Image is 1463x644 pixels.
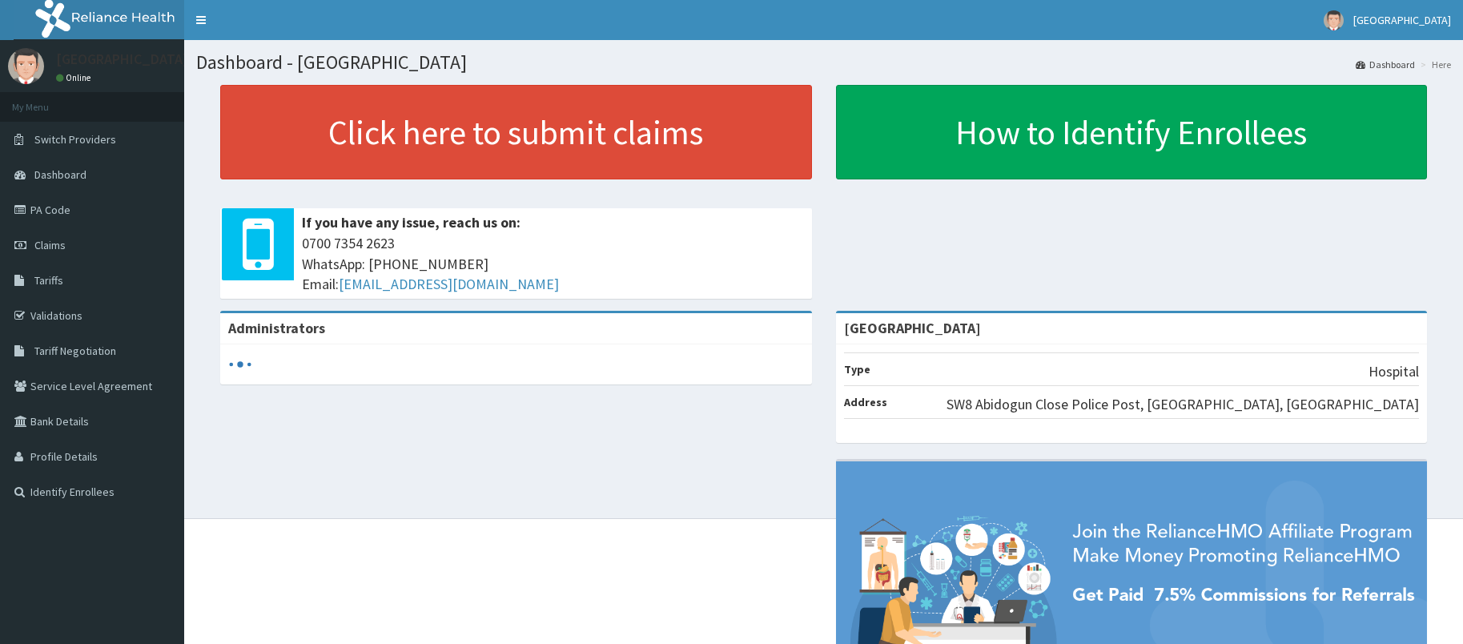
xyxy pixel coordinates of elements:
[56,52,188,66] p: [GEOGRAPHIC_DATA]
[844,362,870,376] b: Type
[34,238,66,252] span: Claims
[302,233,804,295] span: 0700 7354 2623 WhatsApp: [PHONE_NUMBER] Email:
[34,344,116,358] span: Tariff Negotiation
[220,85,812,179] a: Click here to submit claims
[56,72,94,83] a: Online
[34,132,116,147] span: Switch Providers
[1324,10,1344,30] img: User Image
[1353,13,1451,27] span: [GEOGRAPHIC_DATA]
[228,352,252,376] svg: audio-loading
[228,319,325,337] b: Administrators
[836,85,1428,179] a: How to Identify Enrollees
[1356,58,1415,71] a: Dashboard
[1369,361,1419,382] p: Hospital
[196,52,1451,73] h1: Dashboard - [GEOGRAPHIC_DATA]
[339,275,559,293] a: [EMAIL_ADDRESS][DOMAIN_NAME]
[8,48,44,84] img: User Image
[844,319,981,337] strong: [GEOGRAPHIC_DATA]
[34,167,86,182] span: Dashboard
[302,213,520,231] b: If you have any issue, reach us on:
[947,394,1419,415] p: SW8 Abidogun Close Police Post, [GEOGRAPHIC_DATA], [GEOGRAPHIC_DATA]
[1417,58,1451,71] li: Here
[34,273,63,288] span: Tariffs
[844,395,887,409] b: Address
